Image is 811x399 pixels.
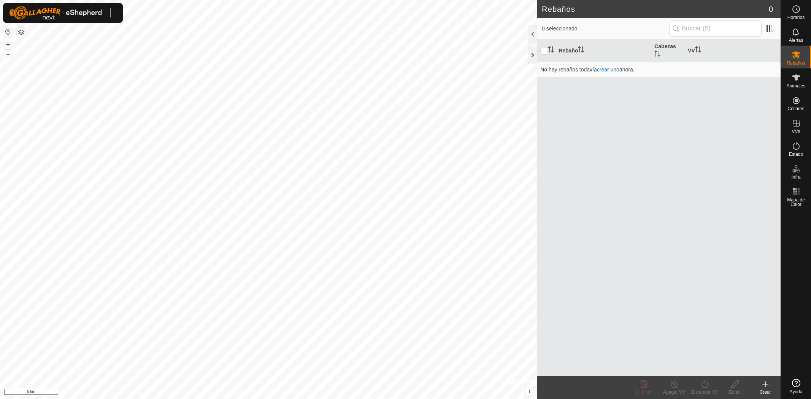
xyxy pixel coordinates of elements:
[787,15,805,20] span: Horarios
[789,152,803,157] span: Estado
[720,389,750,396] div: Editar
[651,40,685,62] th: Cabezas
[529,388,530,394] span: i
[685,40,781,62] th: VV
[229,389,273,396] a: Política de Privacidad
[783,198,809,207] span: Mapa de Calor
[548,47,554,54] p-sorticon: Activar para ordenar
[542,5,769,14] h2: Rebaños
[597,66,619,73] a: crear uno
[769,3,773,15] span: 0
[750,389,781,396] div: Crear
[792,129,800,134] span: VVs
[781,376,811,397] a: Ayuda
[670,21,762,36] input: Buscar (S)
[3,50,13,59] button: –
[787,61,805,65] span: Rebaños
[9,6,104,20] img: Logo Gallagher
[659,389,689,396] div: Apagar VV
[525,387,534,396] button: i
[3,40,13,49] button: +
[790,389,803,394] span: Ayuda
[3,27,13,36] button: Restablecer Mapa
[635,389,652,395] span: Eliminar
[787,106,804,111] span: Collares
[578,47,584,54] p-sorticon: Activar para ordenar
[787,84,805,88] span: Animales
[17,28,26,37] button: Capas del Mapa
[654,52,660,58] p-sorticon: Activar para ordenar
[789,38,803,43] span: Alertas
[791,175,800,179] span: Infra
[695,47,701,54] p-sorticon: Activar para ordenar
[542,25,670,33] span: 0 seleccionado
[689,389,720,396] div: Encender VV
[555,40,651,62] th: Rebaño
[537,62,781,77] td: No hay rebaños todavía ahora.
[283,389,308,396] a: Contáctenos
